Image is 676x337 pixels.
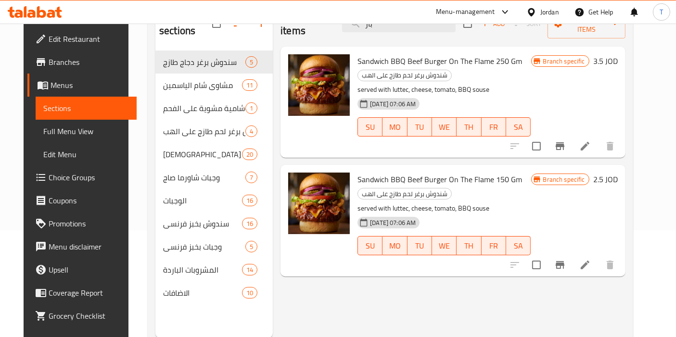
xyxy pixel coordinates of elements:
div: items [242,218,257,229]
span: Menus [51,79,129,91]
a: Sections [36,97,137,120]
a: Upsell [27,258,137,281]
span: شندوش برغر لحم طازج على الهب [358,188,451,200]
button: MO [383,236,407,255]
button: SU [357,117,383,137]
span: Coverage Report [49,287,129,299]
h6: 2.5 JOD [593,173,618,186]
span: وجبات شاورما صاج [163,172,245,183]
div: items [242,195,257,206]
span: Select to update [526,255,547,275]
button: FR [482,117,506,137]
span: WE [436,239,453,253]
span: [DATE] 07:06 AM [366,100,420,109]
span: Edit Menu [43,149,129,160]
h2: Menu sections [159,9,212,38]
nav: Menu sections [155,47,273,308]
a: Coverage Report [27,281,137,304]
a: Choice Groups [27,166,137,189]
span: SU [362,239,379,253]
span: SA [510,120,527,134]
div: مشاوي شام الياسمين11 [155,74,273,97]
button: SA [506,117,531,137]
p: served with luttec, cheese, tomato, BBQ souse [357,202,531,214]
p: served with luttec, cheese, tomato, BBQ souse [357,84,531,96]
span: سندوش بخبز فرنسي [163,218,242,229]
a: Menu disclaimer [27,235,137,258]
span: Choice Groups [49,172,129,183]
span: Promotions [49,218,129,229]
button: MO [383,117,407,137]
span: الاضافات [163,287,242,299]
div: items [245,241,257,252]
span: كبةشامية مشوية على الفحم [163,102,245,114]
span: SA [510,239,527,253]
div: [DEMOGRAPHIC_DATA]20 [155,143,273,166]
span: WE [436,120,453,134]
div: items [242,264,257,275]
div: Menu-management [436,6,495,18]
span: Sandwich BBQ Beef Burger On The Flame 250 Gm [357,54,522,68]
span: MO [386,239,403,253]
div: كبةشامية مشوية على الفحم1 [155,97,273,120]
span: SU [362,120,379,134]
h6: 3.5 JOD [593,54,618,68]
img: Sandwich BBQ Beef Burger On The Flame 150 Gm [288,173,350,234]
span: TU [411,239,428,253]
a: Menus [27,74,137,97]
button: WE [432,236,457,255]
span: Coupons [49,195,129,206]
div: items [242,287,257,299]
div: السندوشات [163,149,242,160]
button: TH [457,117,481,137]
span: T [660,7,663,17]
span: TH [460,239,477,253]
span: TH [460,120,477,134]
span: Branches [49,56,129,68]
span: الوجبات [163,195,242,206]
h2: Menu items [281,9,331,38]
span: FR [485,120,502,134]
span: المشروبات الباردة [163,264,242,275]
a: Edit Menu [36,143,137,166]
span: Full Menu View [43,125,129,137]
button: delete [599,135,622,158]
span: 4 [246,127,257,136]
span: 11 [242,81,257,90]
a: Edit menu item [579,259,591,271]
div: وجبات شاورما صاج7 [155,166,273,189]
div: الاضافات10 [155,281,273,304]
button: Branch-specific-item [548,253,572,276]
span: 16 [242,219,257,228]
span: MO [386,120,403,134]
div: وجبات بخبز فرنسي5 [155,235,273,258]
button: SU [357,236,383,255]
span: 16 [242,196,257,205]
button: delete [599,253,622,276]
div: شندوش برغر لحم طازج على الهب [357,188,452,200]
div: items [245,172,257,183]
span: [DATE] 07:06 AM [366,218,420,227]
span: Sandwich BBQ Beef Burger On The Flame 150 Gm [357,172,522,187]
span: FR [485,239,502,253]
span: Branch specific [539,175,589,184]
span: Menu disclaimer [49,241,129,252]
div: items [245,102,257,114]
img: Sandwich BBQ Beef Burger On The Flame 250 Gm [288,54,350,116]
span: وجبات بخبز فرنسي [163,241,245,252]
span: 20 [242,150,257,159]
span: [DEMOGRAPHIC_DATA] [163,149,242,160]
button: Branch-specific-item [548,135,572,158]
div: items [242,149,257,160]
a: Coupons [27,189,137,212]
div: سندوش برغر دجاج طازج5 [155,50,273,74]
a: Branches [27,50,137,74]
button: SA [506,236,531,255]
button: WE [432,117,457,137]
